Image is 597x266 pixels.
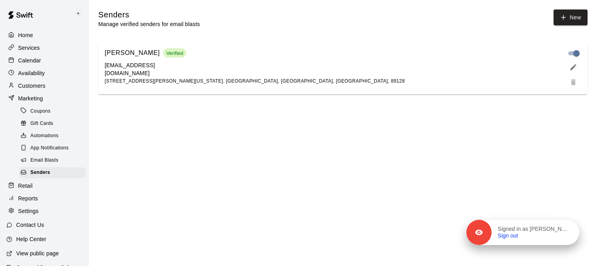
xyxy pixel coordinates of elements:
p: Signed in as [PERSON_NAME] [498,226,570,233]
button: New [554,9,588,25]
span: Automations [30,132,58,140]
a: Retail [6,180,83,192]
h6: [PERSON_NAME] [105,48,160,58]
span: Senders [30,169,50,177]
p: Customers [18,82,45,90]
div: Senders [19,167,86,178]
a: Gift Cards [19,117,89,130]
p: [EMAIL_ADDRESS][DOMAIN_NAME] [105,61,184,77]
p: View public page [16,249,59,257]
div: App Notifications [19,143,86,154]
span: Coupons [30,108,51,115]
a: Reports [6,192,83,204]
span: Verified [163,50,186,56]
a: Senders [19,167,89,179]
a: App Notifications [19,142,89,155]
span: [STREET_ADDRESS][PERSON_NAME][US_STATE]. [GEOGRAPHIC_DATA], [GEOGRAPHIC_DATA], [GEOGRAPHIC_DATA],... [105,78,405,84]
p: Calendar [18,57,41,64]
img: Keith Brooks [74,9,83,19]
button: edit [565,61,581,73]
p: Services [18,44,40,52]
a: Calendar [6,55,83,66]
p: Reports [18,194,38,202]
p: Contact Us [16,221,44,229]
p: Availability [18,69,45,77]
p: Marketing [18,94,43,102]
a: Coupons [19,105,89,117]
a: Email Blasts [19,155,89,167]
div: Email Blasts [19,155,86,166]
a: Settings [6,205,83,217]
span: Gift Cards [30,120,53,128]
span: App Notifications [30,144,69,152]
a: Services [6,42,83,54]
div: Gift Cards [19,118,86,129]
a: Availability [6,67,83,79]
h5: Senders [98,9,200,20]
div: Coupons [19,106,86,117]
p: Manage verified senders for email blasts [98,20,200,28]
div: Automations [19,130,86,141]
p: Help Center [16,235,46,243]
span: Email Blasts [30,157,58,164]
a: Sign out [498,232,518,240]
a: Marketing [6,92,83,104]
div: Keith Brooks [72,6,89,22]
p: Settings [18,207,39,215]
p: Home [18,31,33,39]
a: Automations [19,130,89,142]
p: Retail [18,182,33,190]
a: Home [6,29,83,41]
a: Customers [6,80,83,92]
